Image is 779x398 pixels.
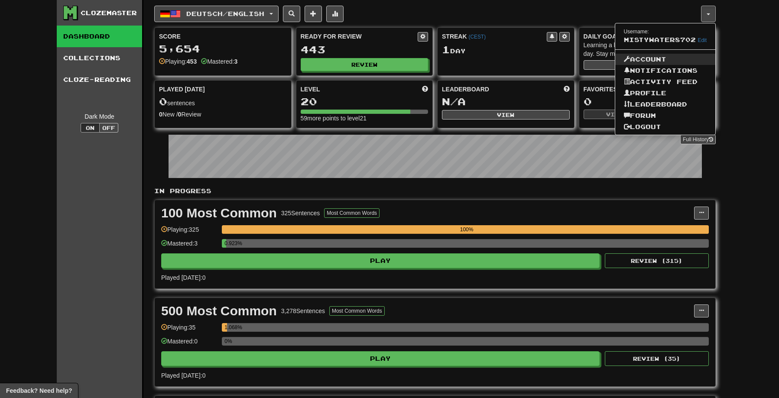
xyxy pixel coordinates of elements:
[57,69,142,91] a: Cloze-Reading
[442,110,570,120] button: View
[161,239,217,253] div: Mastered: 3
[615,54,716,65] a: Account
[615,121,716,133] a: Logout
[57,26,142,47] a: Dashboard
[301,96,428,107] div: 20
[159,110,287,119] div: New / Review
[187,58,197,65] strong: 453
[224,323,227,332] div: 1.068%
[281,307,325,315] div: 3,278 Sentences
[442,32,547,41] div: Streak
[161,372,205,379] span: Played [DATE]: 0
[161,351,600,366] button: Play
[442,85,489,94] span: Leaderboard
[624,29,649,35] small: Username:
[154,187,716,195] p: In Progress
[159,57,197,66] div: Playing:
[81,9,137,17] div: Clozemaster
[161,253,600,268] button: Play
[161,323,217,337] div: Playing: 35
[301,114,428,123] div: 59 more points to level 21
[6,386,72,395] span: Open feedback widget
[615,87,716,99] a: Profile
[584,96,711,107] div: 0
[584,41,711,58] div: Learning a language requires practice every day. Stay motivated!
[81,123,100,133] button: On
[63,112,136,121] div: Dark Mode
[301,44,428,55] div: 443
[584,32,711,41] div: Daily Goal
[324,208,380,218] button: Most Common Words
[468,34,486,40] a: (CEST)
[159,43,287,54] div: 5,654
[159,111,162,118] strong: 0
[680,135,716,144] a: Full History
[301,58,428,71] button: Review
[615,99,716,110] a: Leaderboard
[224,225,709,234] div: 100%
[329,306,385,316] button: Most Common Words
[159,96,287,107] div: sentences
[186,10,264,17] span: Deutsch / English
[178,111,182,118] strong: 0
[159,95,167,107] span: 0
[161,207,277,220] div: 100 Most Common
[99,123,118,133] button: Off
[615,65,716,76] a: Notifications
[442,43,450,55] span: 1
[154,6,279,22] button: Deutsch/English
[615,76,716,87] a: Activity Feed
[698,37,707,43] a: Edit
[161,225,217,239] div: Playing: 325
[234,58,237,65] strong: 3
[281,209,320,217] div: 325 Sentences
[326,6,344,22] button: More stats
[161,274,205,281] span: Played [DATE]: 0
[201,57,237,66] div: Mastered:
[624,36,696,43] span: MistyWater8702
[161,337,217,351] div: Mastered: 0
[584,110,646,119] button: View
[224,239,226,248] div: 0.923%
[161,304,277,317] div: 500 Most Common
[159,32,287,41] div: Score
[305,6,322,22] button: Add sentence to collection
[283,6,300,22] button: Search sentences
[422,85,428,94] span: Score more points to level up
[615,110,716,121] a: Forum
[301,85,320,94] span: Level
[159,85,205,94] span: Played [DATE]
[442,44,570,55] div: Day
[301,32,418,41] div: Ready for Review
[605,351,709,366] button: Review (35)
[605,253,709,268] button: Review (315)
[564,85,570,94] span: This week in points, UTC
[584,60,711,70] button: Seta dailygoal
[442,95,466,107] span: N/A
[584,85,711,94] div: Favorites
[57,47,142,69] a: Collections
